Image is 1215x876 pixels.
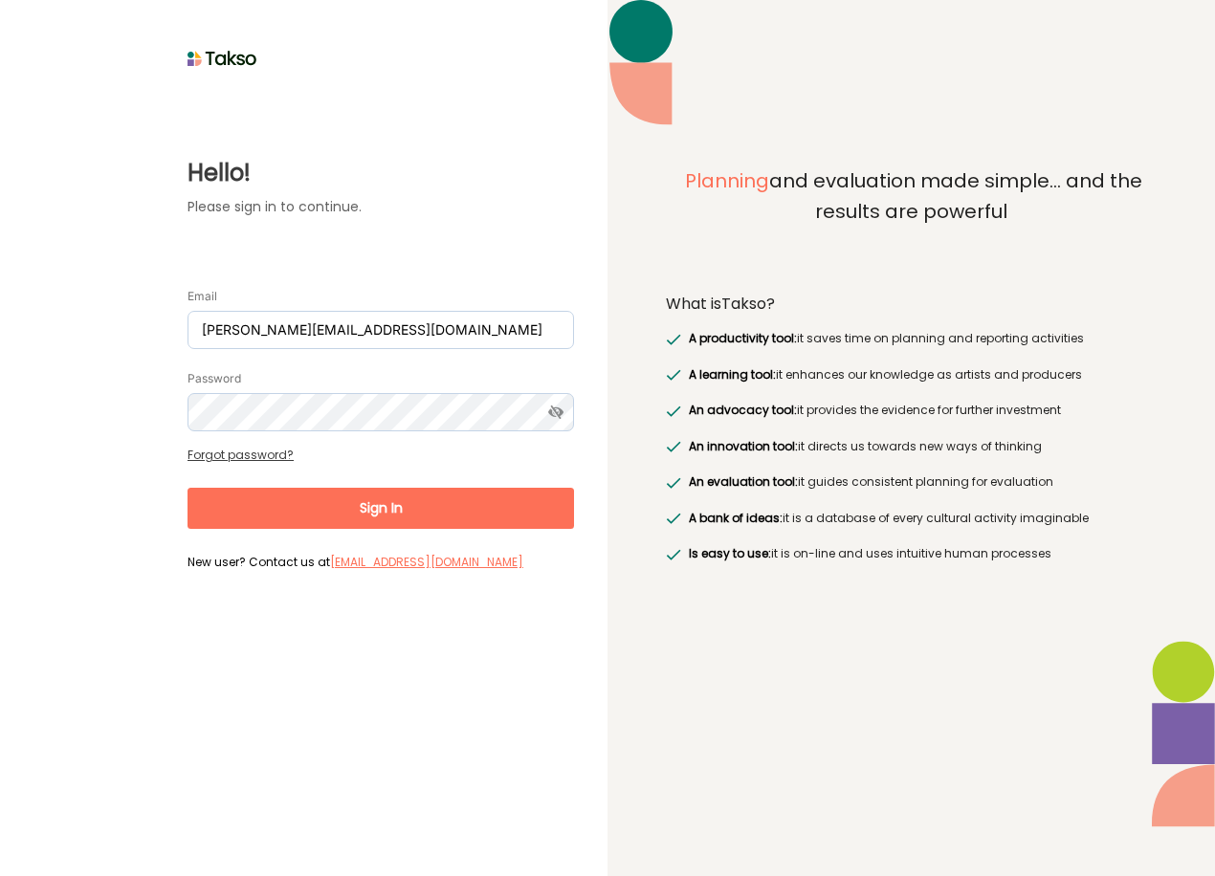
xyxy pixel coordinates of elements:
span: Takso? [721,293,775,315]
a: [EMAIL_ADDRESS][DOMAIN_NAME] [330,554,523,570]
button: Sign In [188,488,574,529]
label: New user? Contact us at [188,553,574,570]
img: greenRight [666,513,681,524]
label: and evaluation made simple... and the results are powerful [666,166,1157,270]
span: Is easy to use: [689,545,771,561]
label: it enhances our knowledge as artists and producers [684,365,1081,384]
label: it directs us towards new ways of thinking [684,437,1041,456]
img: greenRight [666,405,681,417]
label: it provides the evidence for further investment [684,401,1060,420]
label: it guides consistent planning for evaluation [684,472,1052,492]
img: taksoLoginLogo [188,44,257,73]
span: A productivity tool: [689,330,797,346]
img: greenRight [666,369,681,381]
label: Email [188,289,217,304]
span: A bank of ideas: [689,510,783,526]
span: An evaluation tool: [689,473,798,490]
label: Hello! [188,156,574,190]
span: A learning tool: [689,366,776,383]
img: greenRight [666,549,681,560]
span: Planning [685,167,769,194]
label: it is on-line and uses intuitive human processes [684,544,1050,563]
label: it is a database of every cultural activity imaginable [684,509,1088,528]
img: greenRight [666,334,681,345]
img: greenRight [666,477,681,489]
label: [EMAIL_ADDRESS][DOMAIN_NAME] [330,553,523,572]
span: An advocacy tool: [689,402,797,418]
input: Email [188,311,574,349]
img: greenRight [666,441,681,452]
label: Please sign in to continue. [188,197,574,217]
label: it saves time on planning and reporting activities [684,329,1083,348]
label: Password [188,371,241,386]
label: What is [666,295,775,314]
a: Forgot password? [188,447,294,463]
span: An innovation tool: [689,438,798,454]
